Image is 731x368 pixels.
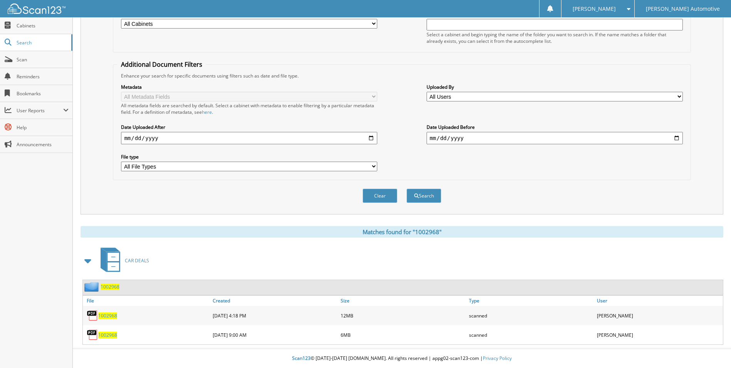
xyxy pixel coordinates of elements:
[121,84,377,90] label: Metadata
[8,3,66,14] img: scan123-logo-white.svg
[81,226,723,238] div: Matches found for "1002968"
[17,124,69,131] span: Help
[467,308,595,323] div: scanned
[17,141,69,148] span: Announcements
[407,189,441,203] button: Search
[98,312,117,319] a: 1002968
[211,295,339,306] a: Created
[17,107,63,114] span: User Reports
[292,355,311,361] span: Scan123
[467,327,595,343] div: scanned
[595,308,723,323] div: [PERSON_NAME]
[87,310,98,321] img: PDF.png
[121,132,377,144] input: start
[73,349,731,368] div: © [DATE]-[DATE] [DOMAIN_NAME]. All rights reserved | appg02-scan123-com |
[211,308,339,323] div: [DATE] 4:18 PM
[121,154,377,160] label: File type
[427,124,683,130] label: Date Uploaded Before
[202,109,212,115] a: here
[96,245,149,276] a: CAR DEALS
[87,329,98,341] img: PDF.png
[595,295,723,306] a: User
[339,308,467,323] div: 12MB
[17,39,67,46] span: Search
[121,102,377,115] div: All metadata fields are searched by default. Select a cabinet with metadata to enable filtering b...
[101,284,119,290] a: 1002968
[467,295,595,306] a: Type
[646,7,720,11] span: [PERSON_NAME] Automotive
[17,73,69,80] span: Reminders
[427,31,683,44] div: Select a cabinet and begin typing the name of the folder you want to search in. If the name match...
[17,90,69,97] span: Bookmarks
[211,327,339,343] div: [DATE] 9:00 AM
[339,295,467,306] a: Size
[595,327,723,343] div: [PERSON_NAME]
[363,189,397,203] button: Clear
[483,355,512,361] a: Privacy Policy
[573,7,616,11] span: [PERSON_NAME]
[84,282,101,292] img: folder2.png
[125,257,149,264] span: CAR DEALS
[427,84,683,90] label: Uploaded By
[339,327,467,343] div: 6MB
[117,60,206,69] legend: Additional Document Filters
[98,332,117,338] a: 1002968
[17,56,69,63] span: Scan
[427,132,683,144] input: end
[121,124,377,130] label: Date Uploaded After
[83,295,211,306] a: File
[17,22,69,29] span: Cabinets
[692,331,731,368] iframe: Chat Widget
[117,73,686,79] div: Enhance your search for specific documents using filters such as date and file type.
